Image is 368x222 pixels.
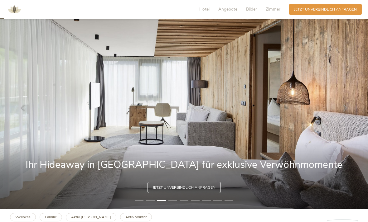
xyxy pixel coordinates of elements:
a: Aktiv Winter [120,213,152,221]
span: Jetzt unverbindlich anfragen [153,185,215,190]
b: Aktiv [PERSON_NAME] [71,215,111,220]
span: Hotel [199,6,210,12]
span: Bilder [246,6,257,12]
a: Aktiv [PERSON_NAME] [66,213,116,221]
b: Wellness [15,215,31,220]
b: Aktiv Winter [125,215,147,220]
a: Familie [40,213,62,221]
a: AMONTI & LUNARIS Wellnessresort [5,7,24,11]
span: Zimmer [266,6,280,12]
span: Angebote [218,6,237,12]
span: Jetzt unverbindlich anfragen [294,7,357,12]
b: Familie [45,215,57,220]
a: Wellness [10,213,36,221]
